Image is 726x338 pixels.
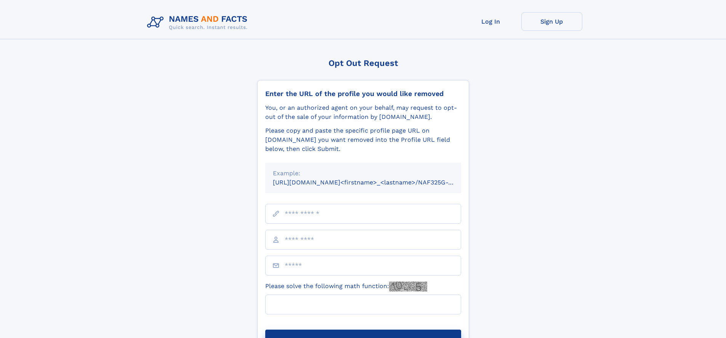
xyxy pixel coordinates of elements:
[273,169,454,178] div: Example:
[265,282,427,292] label: Please solve the following math function:
[273,179,476,186] small: [URL][DOMAIN_NAME]<firstname>_<lastname>/NAF325G-xxxxxxxx
[257,58,469,68] div: Opt Out Request
[460,12,521,31] a: Log In
[265,90,461,98] div: Enter the URL of the profile you would like removed
[265,103,461,122] div: You, or an authorized agent on your behalf, may request to opt-out of the sale of your informatio...
[521,12,582,31] a: Sign Up
[144,12,254,33] img: Logo Names and Facts
[265,126,461,154] div: Please copy and paste the specific profile page URL on [DOMAIN_NAME] you want removed into the Pr...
